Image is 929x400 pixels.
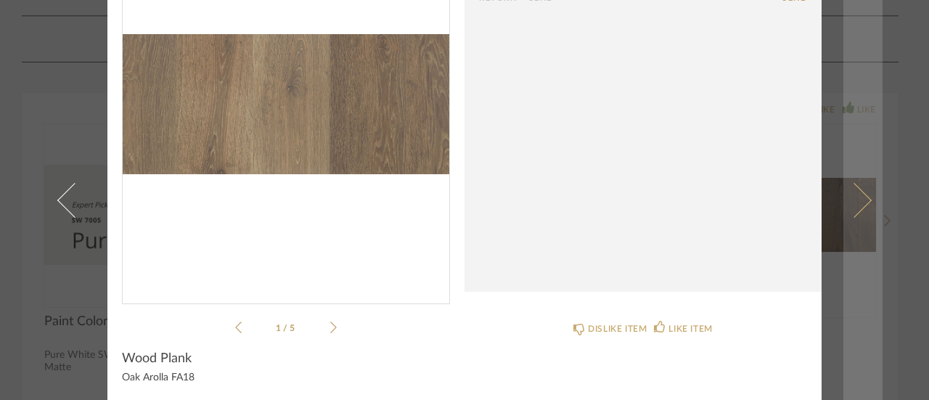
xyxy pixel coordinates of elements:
[122,372,450,384] div: Oak Arolla FA18
[290,324,297,332] span: 5
[283,324,290,332] span: /
[668,322,712,336] div: LIKE ITEM
[588,322,647,336] div: DISLIKE ITEM
[276,324,283,332] span: 1
[122,351,192,367] span: Wood Plank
